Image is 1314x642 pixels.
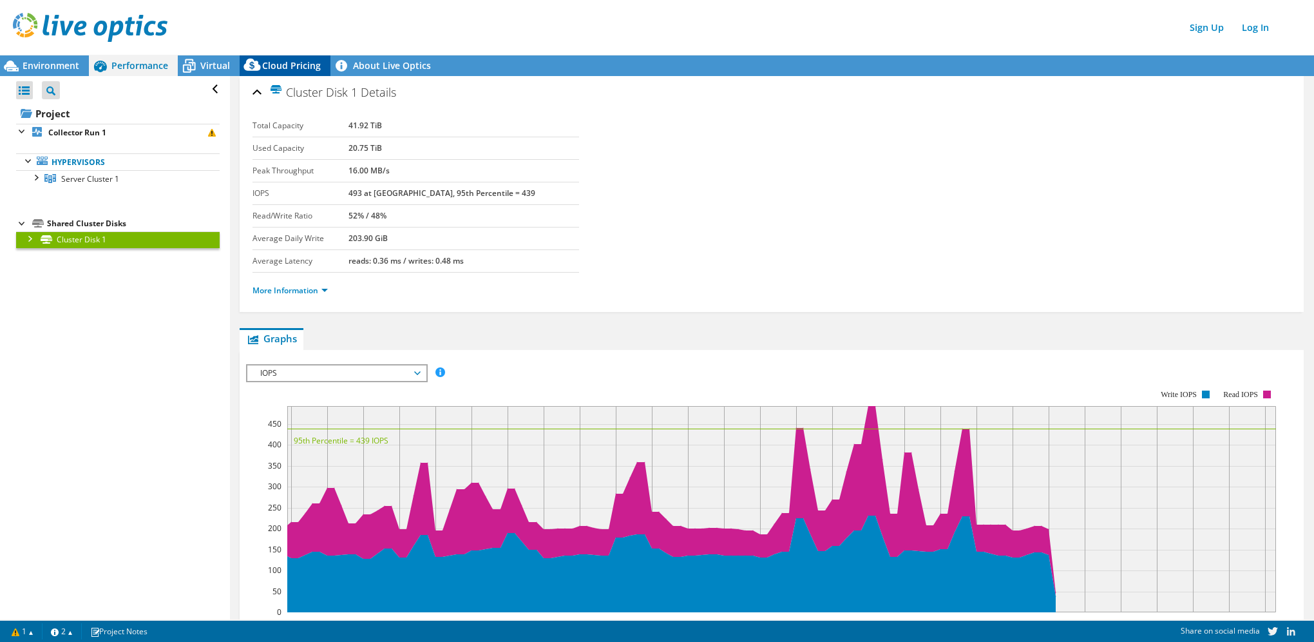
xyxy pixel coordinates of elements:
text: 400 [268,439,281,450]
span: Cluster Disk 1 [269,84,357,99]
a: Project [16,103,220,124]
div: Shared Cluster Disks [47,216,220,231]
text: 14:00 [823,619,843,630]
text: 14:10 [859,619,879,630]
text: 15:20 [1111,619,1131,630]
text: 12:30 [498,619,518,630]
text: 13:10 [642,619,662,630]
text: 12:10 [426,619,446,630]
span: Performance [111,59,168,72]
text: 95th Percentile = 439 IOPS [294,435,388,446]
b: 52% / 48% [348,210,386,221]
a: Hypervisors [16,153,220,170]
text: 13:30 [714,619,734,630]
a: Sign Up [1183,18,1230,37]
span: Environment [23,59,79,72]
span: Graphs [246,332,297,345]
img: live_optics_svg.svg [13,13,167,42]
text: 11:30 [281,619,301,630]
text: 300 [268,481,281,492]
text: 13:20 [678,619,698,630]
text: 14:50 [1003,619,1023,630]
text: 50 [272,586,281,597]
label: Peak Throughput [252,164,348,177]
span: Virtual [200,59,230,72]
text: 15:00 [1039,619,1059,630]
text: 15:40 [1183,619,1203,630]
text: 13:40 [750,619,770,630]
label: Total Capacity [252,119,348,132]
label: Average Daily Write [252,232,348,245]
text: 15:50 [1219,619,1239,630]
a: 1 [3,623,43,639]
text: 13:50 [786,619,806,630]
text: 14:40 [967,619,987,630]
span: Cloud Pricing [262,59,321,72]
a: About Live Optics [330,55,441,76]
b: 41.92 TiB [348,120,382,131]
text: 15:10 [1075,619,1095,630]
text: 350 [268,460,281,471]
text: 250 [268,502,281,513]
span: IOPS [254,365,419,381]
text: 12:50 [570,619,590,630]
text: 12:40 [534,619,554,630]
label: Read/Write Ratio [252,209,348,222]
a: More Information [252,285,328,296]
span: Server Cluster 1 [61,173,119,184]
a: Collector Run 1 [16,124,220,141]
b: 16.00 MB/s [348,165,390,176]
text: 16:00 [1255,619,1275,630]
b: 20.75 TiB [348,142,382,153]
text: Write IOPS [1161,390,1197,399]
text: 0 [277,607,281,618]
text: 14:20 [895,619,915,630]
text: Read IOPS [1223,390,1258,399]
text: 200 [268,523,281,534]
b: Collector Run 1 [48,127,106,138]
text: 12:00 [390,619,410,630]
b: reads: 0.36 ms / writes: 0.48 ms [348,255,464,266]
a: Log In [1235,18,1275,37]
text: 11:50 [354,619,374,630]
b: 203.90 GiB [348,233,388,244]
label: Used Capacity [252,142,348,155]
text: 14:30 [931,619,951,630]
a: Server Cluster 1 [16,170,220,187]
a: Cluster Disk 1 [16,231,220,248]
b: 493 at [GEOGRAPHIC_DATA], 95th Percentile = 439 [348,188,535,199]
text: 15:30 [1147,619,1167,630]
text: 450 [268,418,281,429]
text: 13:00 [606,619,626,630]
text: 150 [268,544,281,555]
text: 12:20 [462,619,482,630]
span: Details [361,84,396,100]
text: 11:40 [318,619,338,630]
span: Share on social media [1181,625,1260,636]
label: Average Latency [252,255,348,267]
text: 100 [268,565,281,576]
label: IOPS [252,187,348,200]
a: 2 [42,623,82,639]
a: Project Notes [81,623,157,639]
